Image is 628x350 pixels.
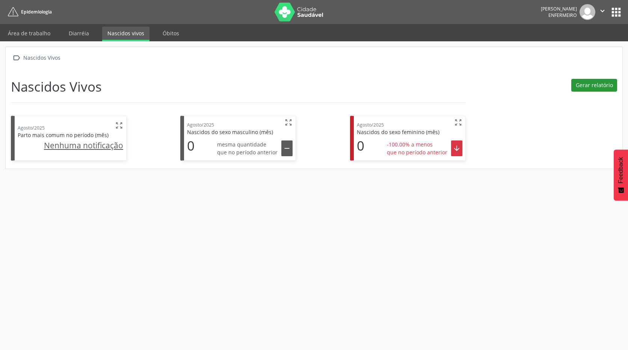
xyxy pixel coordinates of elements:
[614,149,628,201] button: Feedback - Mostrar pesquisa
[11,79,102,95] h1: Nascidos Vivos
[548,12,577,18] span: Enfermeiro
[63,27,94,40] a: Diarréia
[350,116,466,161] div: Agosto/2025  Nascidos do sexo feminino (mês) 0 -100.00% a menos que no período anterior 
[283,144,291,152] i: 
[44,140,123,151] u: Nenhuma notificação
[595,4,610,20] button: 
[187,122,214,128] span: Agosto/2025
[5,6,52,18] a: Epidemiologia
[357,128,439,136] span: Nascidos do sexo feminino (mês)
[187,128,273,136] span: Nascidos do sexo masculino (mês)
[11,52,62,63] a:  Nascidos Vivos
[610,6,623,19] button: apps
[180,116,296,161] div: Agosto/2025  Nascidos do sexo masculino (mês) 0 mesma quantidade que no período anterior 
[11,52,22,63] i: 
[617,157,624,183] span: Feedback
[22,52,62,63] div: Nascidos Vivos
[541,6,577,12] div: [PERSON_NAME]
[580,4,595,20] img: img
[102,27,149,41] a: Nascidos vivos
[217,148,278,156] span: que no período anterior
[187,138,195,154] h1: 0
[357,122,384,128] span: Agosto/2025
[115,121,123,130] i: 
[454,118,462,127] i: 
[387,140,447,148] span: -100.00% a menos
[284,118,293,127] i: 
[157,27,184,40] a: Óbitos
[11,116,127,161] div: Agosto/2025  Parto mais comum no período (mês) Nenhuma notificação
[387,148,447,156] span: que no período anterior
[598,7,607,15] i: 
[357,138,364,154] h1: 0
[18,125,45,131] span: Agosto/2025
[3,27,56,40] a: Área de trabalho
[453,144,461,152] i: 
[571,79,617,92] button: Gerar relatório
[217,140,278,148] span: mesma quantidade
[18,131,109,139] span: Parto mais comum no período (mês)
[21,9,52,15] span: Epidemiologia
